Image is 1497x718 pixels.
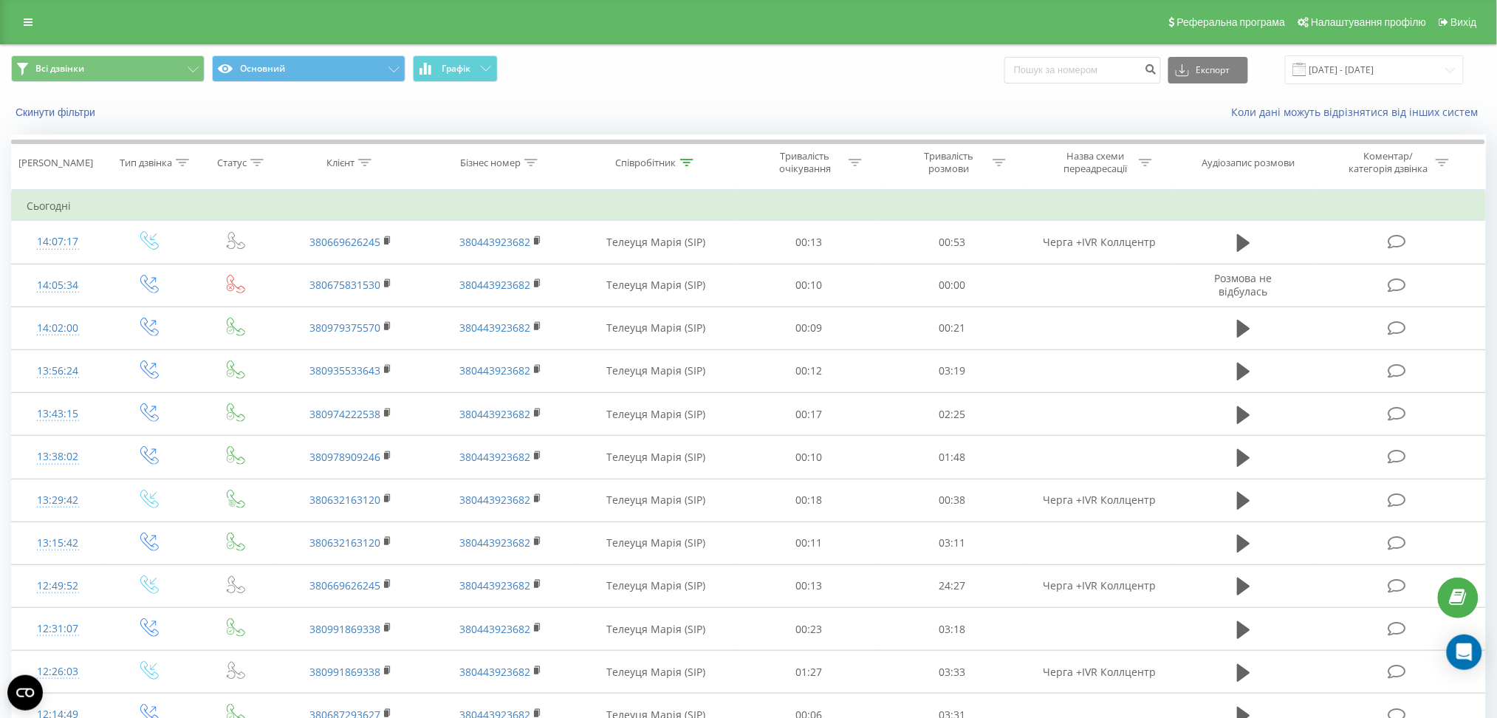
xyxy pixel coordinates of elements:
button: Open CMP widget [7,675,43,711]
td: 02:25 [880,393,1024,436]
td: 03:19 [880,349,1024,392]
td: 00:53 [880,221,1024,264]
div: 13:56:24 [27,357,89,386]
div: Open Intercom Messenger [1447,635,1482,670]
a: 380443923682 [459,622,530,636]
div: 13:38:02 [27,442,89,471]
td: Телеуця Марія (SIP) [575,564,736,607]
a: 380632163120 [309,536,380,550]
td: 00:13 [737,221,881,264]
td: Телеуця Марія (SIP) [575,479,736,522]
td: 24:27 [880,564,1024,607]
a: 380443923682 [459,278,530,292]
div: 14:05:34 [27,271,89,300]
div: 14:07:17 [27,228,89,256]
td: 00:00 [880,264,1024,307]
div: 13:43:15 [27,400,89,428]
a: 380974222538 [309,407,380,421]
div: Назва схеми переадресації [1056,150,1135,175]
span: Вихід [1451,16,1477,28]
a: 380443923682 [459,321,530,335]
a: 380991869338 [309,622,380,636]
td: Черга +IVR Коллцентр [1024,651,1174,694]
td: 00:18 [737,479,881,522]
div: Коментар/категорія дзвінка [1346,150,1432,175]
a: 380443923682 [459,450,530,464]
div: 14:02:00 [27,314,89,343]
div: Статус [217,157,247,169]
td: Телеуця Марія (SIP) [575,349,736,392]
a: 380669626245 [309,578,380,592]
div: Співробітник [616,157,676,169]
div: [PERSON_NAME] [18,157,93,169]
div: 12:31:07 [27,615,89,643]
a: 380443923682 [459,578,530,592]
a: 380991869338 [309,665,380,679]
a: 380632163120 [309,493,380,507]
td: 00:10 [737,436,881,479]
a: 380443923682 [459,407,530,421]
a: 380675831530 [309,278,380,292]
span: Всі дзвінки [35,63,84,75]
a: 380443923682 [459,536,530,550]
td: Сьогодні [12,191,1486,221]
div: Тип дзвінка [120,157,172,169]
span: Розмова не відбулась [1215,271,1272,298]
td: 03:18 [880,608,1024,651]
div: Клієнт [326,157,354,169]
div: Бізнес номер [460,157,521,169]
td: 00:21 [880,307,1024,349]
a: 380935533643 [309,363,380,377]
td: Черга +IVR Коллцентр [1024,479,1174,522]
td: Телеуця Марія (SIP) [575,522,736,564]
div: Аудіозапис розмови [1202,157,1295,169]
a: 380443923682 [459,493,530,507]
td: Телеуця Марія (SIP) [575,221,736,264]
div: 12:49:52 [27,572,89,601]
td: Телеуця Марія (SIP) [575,651,736,694]
div: 13:29:42 [27,486,89,515]
span: Налаштування профілю [1311,16,1426,28]
td: Черга +IVR Коллцентр [1024,564,1174,607]
td: Телеуця Марія (SIP) [575,307,736,349]
a: 380978909246 [309,450,380,464]
td: 00:10 [737,264,881,307]
a: Коли дані можуть відрізнятися вiд інших систем [1232,105,1486,119]
button: Скинути фільтри [11,106,103,119]
td: 03:11 [880,522,1024,564]
a: 380443923682 [459,363,530,377]
button: Експорт [1168,57,1248,83]
div: Тривалість розмови [910,150,989,175]
a: 380443923682 [459,665,530,679]
td: Телеуця Марія (SIP) [575,393,736,436]
td: Телеуця Марія (SIP) [575,608,736,651]
td: 00:38 [880,479,1024,522]
a: 380669626245 [309,235,380,249]
td: 01:48 [880,436,1024,479]
a: 380443923682 [459,235,530,249]
button: Всі дзвінки [11,55,205,82]
a: 380979375570 [309,321,380,335]
div: Тривалість очікування [766,150,845,175]
input: Пошук за номером [1004,57,1161,83]
td: Телеуця Марія (SIP) [575,264,736,307]
button: Графік [413,55,498,82]
td: 00:09 [737,307,881,349]
span: Реферальна програма [1177,16,1286,28]
td: 00:17 [737,393,881,436]
td: 00:11 [737,522,881,564]
td: Телеуця Марія (SIP) [575,436,736,479]
div: 12:26:03 [27,657,89,686]
td: Черга +IVR Коллцентр [1024,221,1174,264]
span: Графік [442,64,470,74]
td: 01:27 [737,651,881,694]
td: 00:13 [737,564,881,607]
td: 03:33 [880,651,1024,694]
div: 13:15:42 [27,529,89,558]
td: 00:12 [737,349,881,392]
button: Основний [212,55,405,82]
td: 00:23 [737,608,881,651]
